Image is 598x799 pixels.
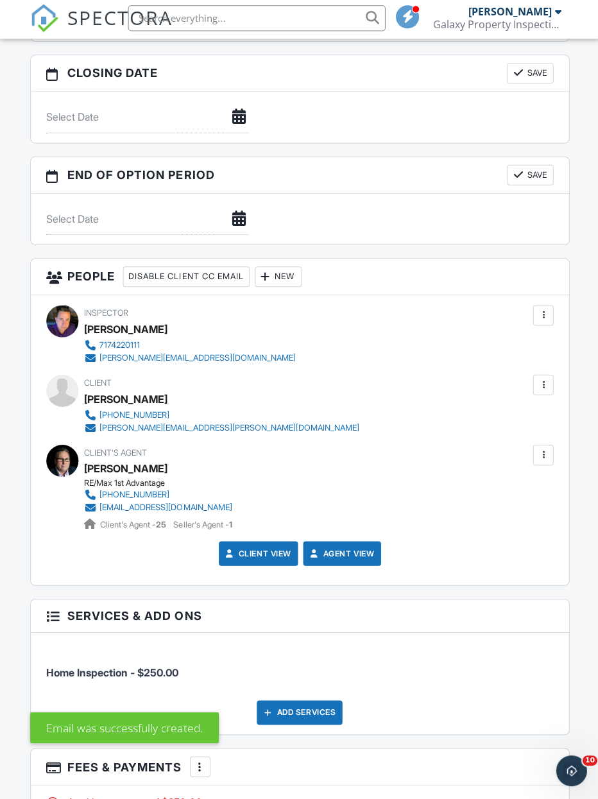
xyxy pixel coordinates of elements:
[84,340,295,353] a: 7174220111
[84,353,295,366] a: [PERSON_NAME][EMAIL_ADDRESS][DOMAIN_NAME]
[30,6,58,35] img: The Best Home Inspection Software - Spectora
[99,411,169,422] div: [PHONE_NUMBER]
[256,701,341,725] div: Add Services
[228,520,232,530] strong: 1
[46,205,248,237] input: Select Date
[30,712,218,743] div: Email was successfully created.
[128,8,384,33] input: Search everything...
[99,341,140,352] div: 7174220111
[84,391,167,410] div: [PERSON_NAME]
[46,667,178,680] span: Home Inspection - $250.00
[84,460,167,479] a: [PERSON_NAME]
[67,168,214,185] span: End of Option Period
[67,67,158,84] span: Closing date
[31,261,568,297] h3: People
[156,520,166,530] strong: 25
[100,520,168,530] span: Client's Agent -
[84,410,359,423] a: [PHONE_NUMBER]
[84,479,242,490] div: RE/Max 1st Advantage
[84,321,167,340] div: [PERSON_NAME]
[31,600,568,633] h3: Services & Add ons
[84,449,147,459] span: Client's Agent
[307,548,373,561] a: Agent View
[84,423,359,436] a: [PERSON_NAME][EMAIL_ADDRESS][PERSON_NAME][DOMAIN_NAME]
[31,749,568,786] h3: Fees & Payments
[99,424,359,434] div: [PERSON_NAME][EMAIL_ADDRESS][PERSON_NAME][DOMAIN_NAME]
[554,755,585,786] iframe: Intercom live chat
[466,8,550,21] div: [PERSON_NAME]
[506,65,552,86] button: Save
[84,379,112,389] span: Client
[173,520,232,530] span: Seller's Agent -
[67,6,173,33] span: SPECTORA
[506,167,552,187] button: Save
[84,503,232,515] a: [EMAIL_ADDRESS][DOMAIN_NAME]
[431,21,560,33] div: Galaxy Property Inspection (PA)
[46,643,552,691] li: Service: Home Inspection
[84,310,128,320] span: Inspector
[99,504,232,514] div: [EMAIL_ADDRESS][DOMAIN_NAME]
[581,755,595,766] span: 10
[99,491,169,501] div: [PHONE_NUMBER]
[254,268,301,289] div: New
[123,268,249,289] div: Disable Client CC Email
[99,354,295,365] div: [PERSON_NAME][EMAIL_ADDRESS][DOMAIN_NAME]
[84,490,232,503] a: [PHONE_NUMBER]
[30,17,173,44] a: SPECTORA
[46,104,248,135] input: Select Date
[223,548,291,561] a: Client View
